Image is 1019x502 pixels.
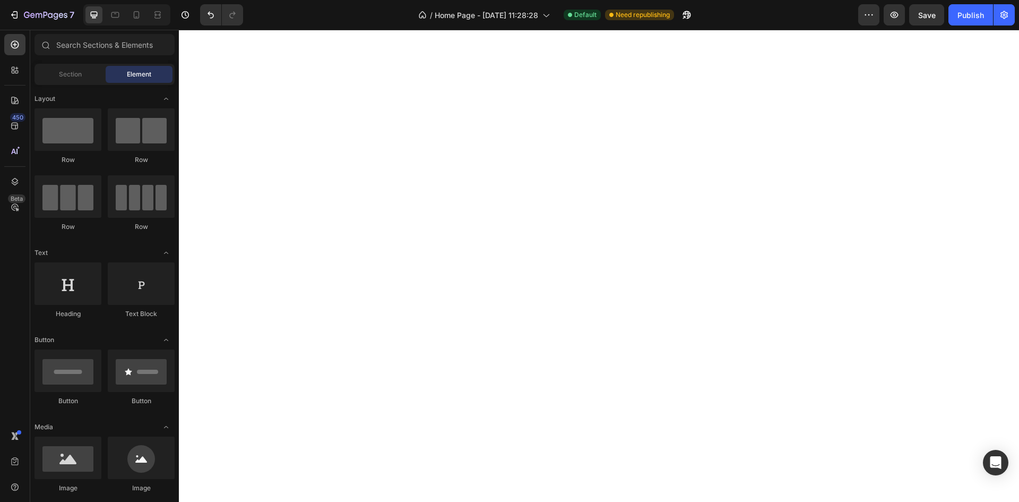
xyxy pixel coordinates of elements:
[616,10,670,20] span: Need republishing
[34,309,101,319] div: Heading
[108,155,175,165] div: Row
[4,4,79,25] button: 7
[158,244,175,261] span: Toggle open
[34,335,54,345] span: Button
[8,194,25,203] div: Beta
[158,331,175,348] span: Toggle open
[158,419,175,436] span: Toggle open
[34,396,101,406] div: Button
[983,450,1008,475] div: Open Intercom Messenger
[909,4,944,25] button: Save
[34,483,101,493] div: Image
[108,222,175,232] div: Row
[127,70,151,79] span: Element
[108,309,175,319] div: Text Block
[108,483,175,493] div: Image
[574,10,597,20] span: Default
[200,4,243,25] div: Undo/Redo
[948,4,993,25] button: Publish
[34,34,175,55] input: Search Sections & Elements
[34,155,101,165] div: Row
[435,10,538,21] span: Home Page - [DATE] 11:28:28
[34,422,53,432] span: Media
[918,11,936,20] span: Save
[59,70,82,79] span: Section
[34,222,101,232] div: Row
[70,8,74,21] p: 7
[108,396,175,406] div: Button
[34,94,55,104] span: Layout
[10,113,25,122] div: 450
[179,30,1019,502] iframe: Design area
[957,10,984,21] div: Publish
[158,90,175,107] span: Toggle open
[430,10,433,21] span: /
[34,248,48,258] span: Text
